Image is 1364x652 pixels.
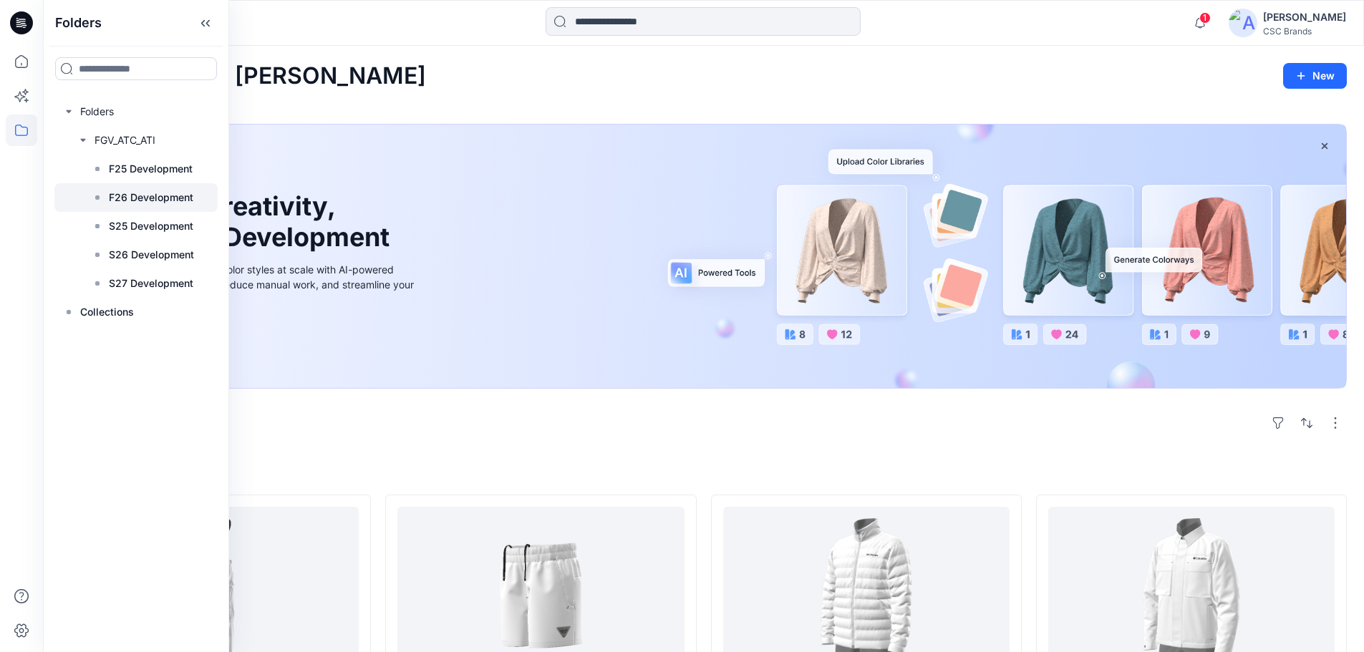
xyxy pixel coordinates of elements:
[1283,63,1347,89] button: New
[1263,9,1346,26] div: [PERSON_NAME]
[95,262,417,307] div: Explore ideas faster and recolor styles at scale with AI-powered tools that boost creativity, red...
[109,160,193,177] p: F25 Development
[95,191,396,253] h1: Unleash Creativity, Speed Up Development
[60,463,1347,480] h4: Styles
[60,63,426,89] h2: Welcome back, [PERSON_NAME]
[95,324,417,353] a: Discover more
[109,246,194,263] p: S26 Development
[80,303,134,321] p: Collections
[109,218,193,235] p: S25 Development
[109,189,193,206] p: F26 Development
[109,275,193,292] p: S27 Development
[1263,26,1346,37] div: CSC Brands
[1199,12,1211,24] span: 1
[1229,9,1257,37] img: avatar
